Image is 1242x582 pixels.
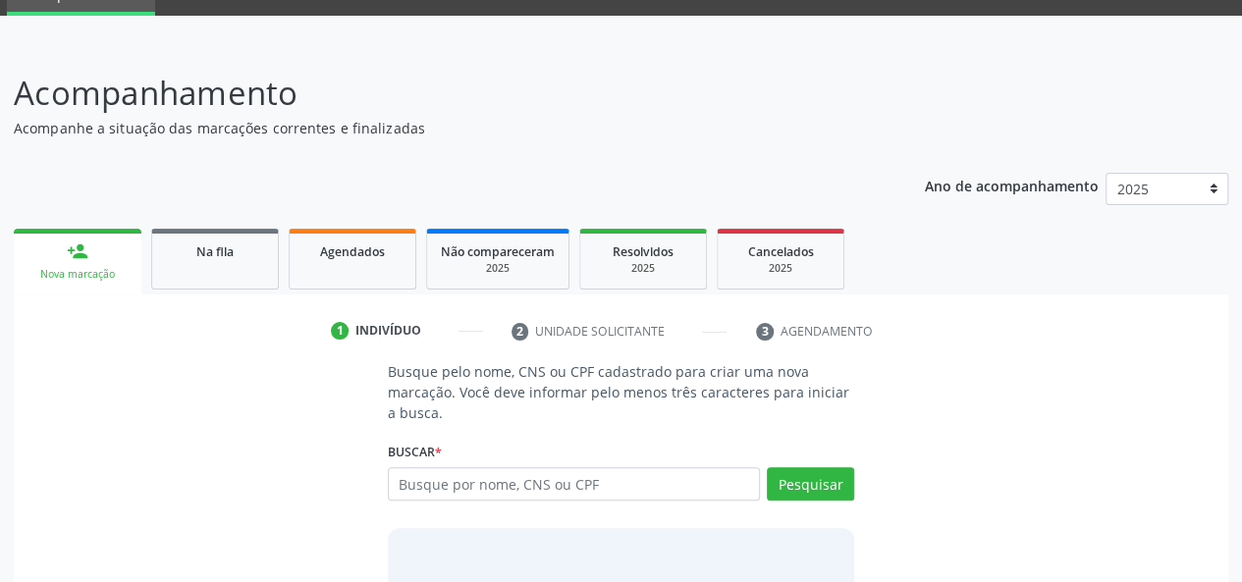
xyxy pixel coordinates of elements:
[388,437,442,467] label: Buscar
[767,467,854,501] button: Pesquisar
[388,361,855,423] p: Busque pelo nome, CNS ou CPF cadastrado para criar uma nova marcação. Você deve informar pelo men...
[441,261,555,276] div: 2025
[27,267,128,282] div: Nova marcação
[320,243,385,260] span: Agendados
[748,243,814,260] span: Cancelados
[355,322,421,340] div: Indivíduo
[14,69,864,118] p: Acompanhamento
[14,118,864,138] p: Acompanhe a situação das marcações correntes e finalizadas
[925,173,1099,197] p: Ano de acompanhamento
[67,240,88,262] div: person_add
[388,467,761,501] input: Busque por nome, CNS ou CPF
[731,261,830,276] div: 2025
[441,243,555,260] span: Não compareceram
[594,261,692,276] div: 2025
[196,243,234,260] span: Na fila
[613,243,674,260] span: Resolvidos
[331,322,349,340] div: 1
